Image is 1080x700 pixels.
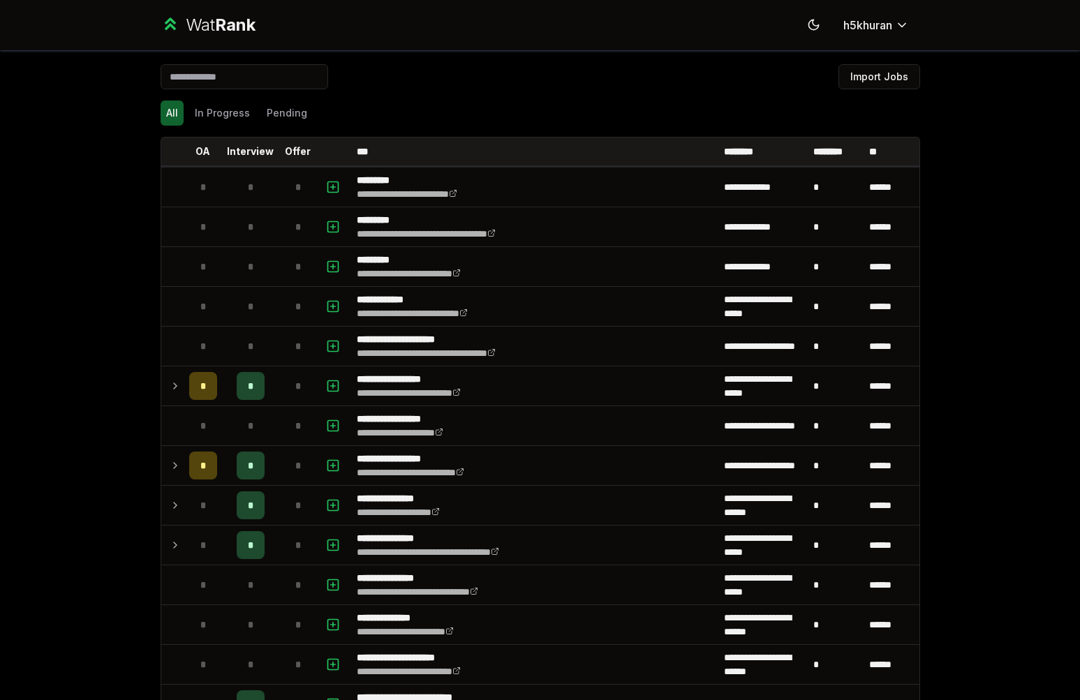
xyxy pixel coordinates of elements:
[195,144,210,158] p: OA
[189,100,256,126] button: In Progress
[838,64,920,89] button: Import Jobs
[186,14,256,36] div: Wat
[161,14,256,36] a: WatRank
[285,144,311,158] p: Offer
[161,100,184,126] button: All
[843,17,892,33] span: h5khuran
[261,100,313,126] button: Pending
[832,13,920,38] button: h5khuran
[227,144,274,158] p: Interview
[215,15,256,35] span: Rank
